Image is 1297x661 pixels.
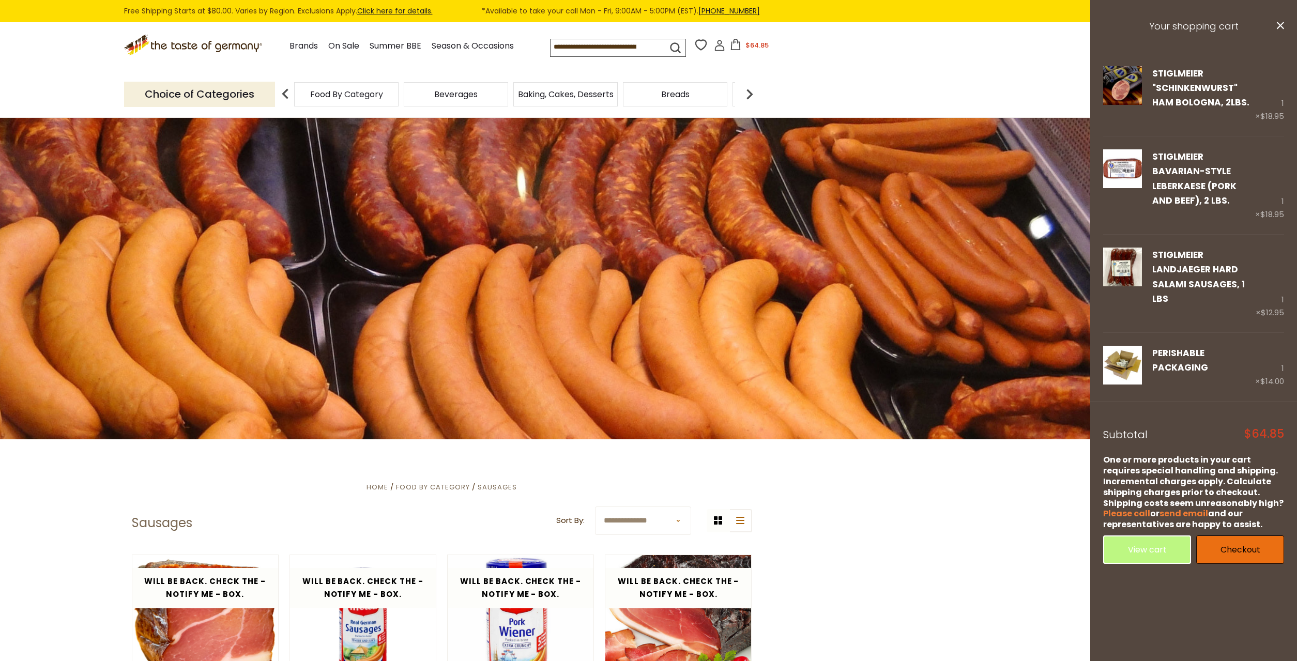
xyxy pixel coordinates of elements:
div: 1 × [1255,346,1284,388]
span: $18.95 [1260,111,1284,121]
a: Checkout [1196,535,1284,564]
div: 1 × [1256,248,1284,319]
a: Stiglmeier "Schinkenwurst" Ham Bologna, 2lbs. [1103,66,1142,124]
a: send email [1159,508,1208,519]
h1: Sausages [132,515,192,531]
a: Stiglmeier Bavarian-style Leberkaese (pork and beef), 2 lbs. [1103,149,1142,221]
div: 1 × [1255,149,1284,221]
a: Beverages [434,90,478,98]
img: Stiglmeier Bavarian-style Leberkaese (pork and beef), 2 lbs. [1103,149,1142,188]
span: $64.85 [745,40,769,50]
img: previous arrow [275,84,296,104]
label: Sort By: [556,514,585,527]
span: $64.85 [1244,428,1284,440]
img: PERISHABLE Packaging [1103,346,1142,385]
div: One or more products in your cart requires special handling and shipping. Incremental charges app... [1103,455,1284,530]
a: Food By Category [396,482,470,492]
a: Brands [289,39,318,53]
span: $14.00 [1260,376,1284,387]
a: Baking, Cakes, Desserts [518,90,614,98]
a: Stiglmeier Landjaeger Hard Salami Sausages, 1 lbs [1152,249,1245,305]
a: Breads [661,90,690,98]
div: 1 × [1255,66,1284,124]
a: Please call [1103,508,1150,519]
button: $64.85 [727,39,771,54]
a: PERISHABLE Packaging [1103,346,1142,388]
div: Free Shipping Starts at $80.00. Varies by Region. Exclusions Apply. [124,5,760,17]
a: Sausages [478,482,517,492]
a: Food By Category [310,90,383,98]
a: Home [367,482,388,492]
span: *Available to take your call Mon - Fri, 9:00AM - 5:00PM (EST). [482,5,760,17]
span: Subtotal [1103,427,1148,442]
a: Season & Occasions [432,39,514,53]
a: Summer BBE [370,39,421,53]
img: Stiglmeier Landjaeger Hard Salami Sausages, 1 lbs [1103,248,1142,286]
a: Stiglmeier "Schinkenwurst" Ham Bologna, 2lbs. [1152,67,1249,109]
a: PERISHABLE Packaging [1152,347,1208,374]
a: Stiglmeier Bavarian-style Leberkaese (pork and beef), 2 lbs. [1152,150,1237,207]
span: $12.95 [1261,307,1284,318]
a: View cart [1103,535,1191,564]
a: Click here for details. [357,6,433,16]
a: Stiglmeier Landjaeger Hard Salami Sausages, 1 lbs [1103,248,1142,319]
span: $18.95 [1260,209,1284,220]
img: next arrow [739,84,760,104]
img: Stiglmeier "Schinkenwurst" Ham Bologna, 2lbs. [1103,66,1142,105]
a: [PHONE_NUMBER] [698,6,760,16]
p: Choice of Categories [124,82,275,107]
a: On Sale [328,39,359,53]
